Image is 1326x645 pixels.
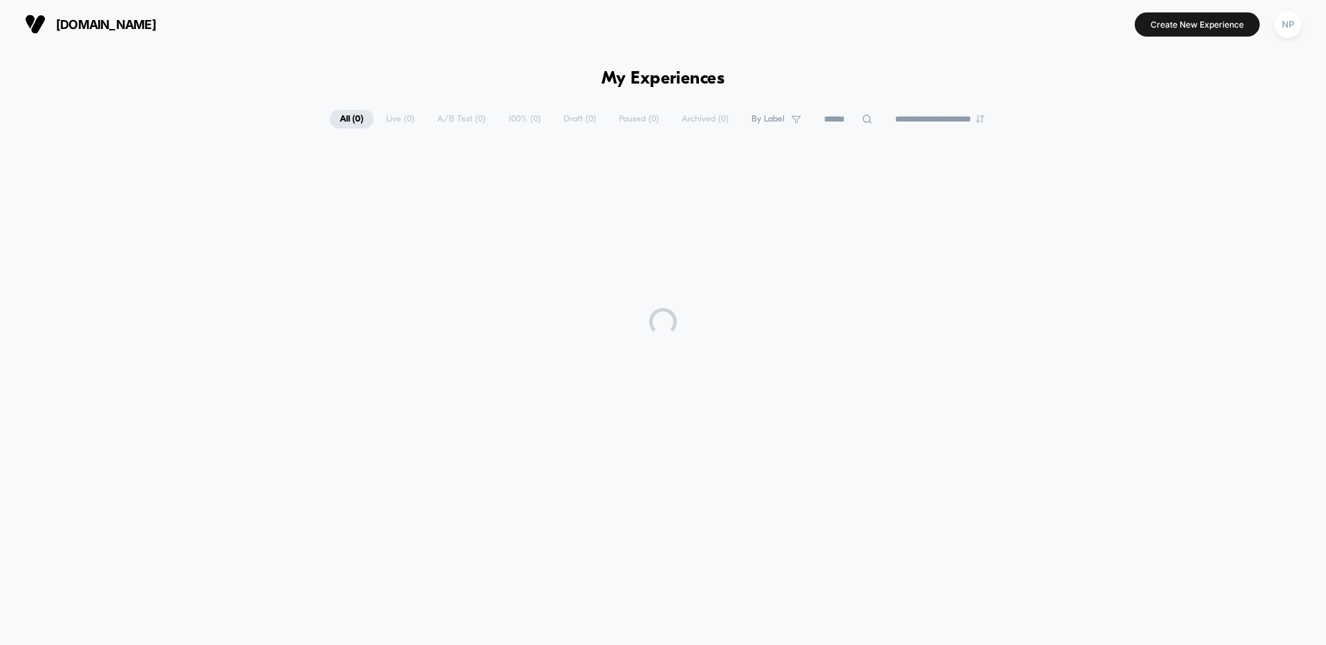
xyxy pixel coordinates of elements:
button: Create New Experience [1135,12,1260,37]
button: NP [1270,10,1305,39]
img: Visually logo [25,14,46,35]
div: NP [1274,11,1301,38]
span: By Label [751,114,785,124]
h1: My Experiences [602,69,725,89]
img: end [976,115,984,123]
span: All ( 0 ) [329,110,374,128]
button: [DOMAIN_NAME] [21,13,160,35]
span: [DOMAIN_NAME] [56,17,156,32]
